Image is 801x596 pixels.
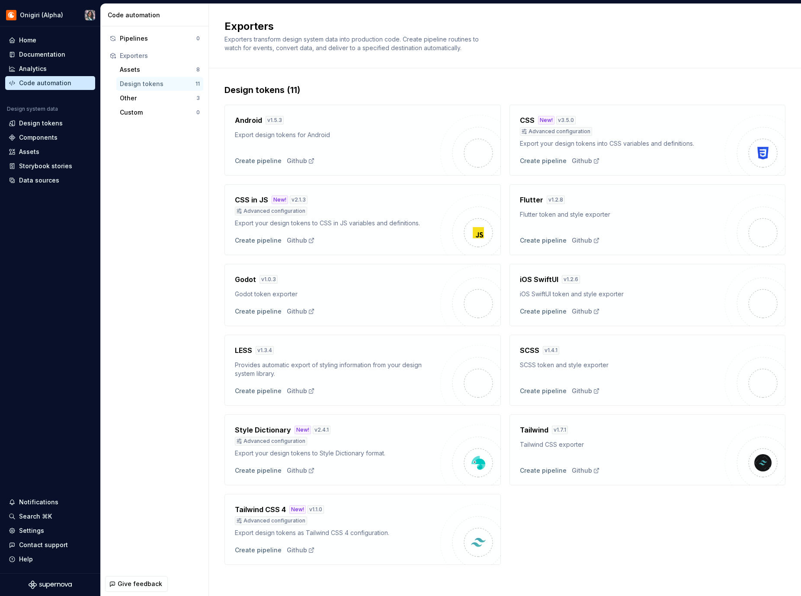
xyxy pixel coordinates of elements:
button: Notifications [5,495,95,509]
a: Design tokens [5,116,95,130]
a: Github [572,236,600,245]
a: Code automation [5,76,95,90]
div: v 1.5.3 [266,116,284,125]
h4: iOS SwiftUI [520,274,558,285]
a: Github [287,387,315,395]
a: Design tokens11 [116,77,203,91]
div: Export design tokens as Tailwind CSS 4 configuration. [235,529,440,537]
div: Provides automatic export of styling information from your design system library. [235,361,440,378]
a: Assets [5,145,95,159]
h4: Tailwind [520,425,548,435]
a: Github [572,466,600,475]
button: Create pipeline [235,236,282,245]
button: Create pipeline [235,387,282,395]
div: Advanced configuration [520,127,592,136]
button: Onigiri (Alpha)Susan Lin [2,6,99,24]
div: Exporters [120,51,200,60]
h4: SCSS [520,345,539,356]
a: Home [5,33,95,47]
h2: Exporters [224,19,775,33]
div: Design system data [7,106,58,112]
div: Github [287,466,315,475]
div: Advanced configuration [235,516,307,525]
div: Export your design tokens to Style Dictionary format. [235,449,440,458]
div: 3 [196,95,200,102]
button: Create pipeline [520,307,567,316]
a: Settings [5,524,95,538]
button: Create pipeline [520,236,567,245]
div: Create pipeline [235,307,282,316]
button: Search ⌘K [5,509,95,523]
div: Data sources [19,176,59,185]
span: Give feedback [118,580,162,588]
svg: Supernova Logo [29,580,72,589]
a: Components [5,131,95,144]
h4: Style Dictionary [235,425,291,435]
button: Custom0 [116,106,203,119]
a: Assets8 [116,63,203,77]
div: Contact support [19,541,68,549]
h4: Tailwind CSS 4 [235,504,286,515]
button: Create pipeline [235,546,282,554]
div: Export your design tokens to CSS in JS variables and definitions. [235,219,440,228]
span: Exporters transform design system data into production code. Create pipeline routines to watch fo... [224,35,481,51]
button: Create pipeline [520,387,567,395]
button: Create pipeline [520,157,567,165]
a: Analytics [5,62,95,76]
div: Advanced configuration [235,207,307,215]
a: Github [287,236,315,245]
div: Search ⌘K [19,512,52,521]
button: Create pipeline [520,466,567,475]
a: Github [572,307,600,316]
div: Assets [120,65,196,74]
button: Create pipeline [235,466,282,475]
h4: Android [235,115,262,125]
div: Documentation [19,50,65,59]
a: Github [287,307,315,316]
a: Storybook stories [5,159,95,173]
button: Create pipeline [235,157,282,165]
div: Flutter token and style exporter [520,210,725,219]
button: Other3 [116,91,203,105]
div: v 1.2.8 [547,195,565,204]
div: Code automation [19,79,71,87]
button: Contact support [5,538,95,552]
div: SCSS token and style exporter [520,361,725,369]
div: Export your design tokens into CSS variables and definitions. [520,139,725,148]
div: v 1.3.4 [256,346,274,355]
div: v 1.1.0 [308,505,324,514]
div: v 3.5.0 [556,116,576,125]
div: 0 [196,109,200,116]
div: 0 [196,35,200,42]
div: v 1.0.3 [260,275,278,284]
button: Pipelines0 [106,32,203,45]
div: Help [19,555,33,564]
h4: CSS [520,115,535,125]
h4: Flutter [520,195,543,205]
div: Notifications [19,498,58,506]
h4: LESS [235,345,252,356]
div: Storybook stories [19,162,72,170]
div: New! [295,426,311,434]
img: Susan Lin [85,10,95,20]
button: Help [5,552,95,566]
h4: CSS in JS [235,195,268,205]
div: Code automation [108,11,205,19]
div: Export design tokens for Android [235,131,440,139]
a: Github [572,157,600,165]
div: Design tokens [19,119,63,128]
